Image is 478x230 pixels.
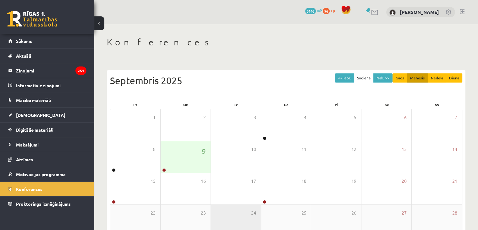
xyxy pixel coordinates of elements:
[305,8,316,14] span: 5146
[16,78,86,93] legend: Informatīvie ziņojumi
[323,8,330,14] span: 96
[351,210,356,216] span: 26
[16,97,51,103] span: Mācību materiāli
[160,100,211,109] div: Ot
[304,114,306,121] span: 4
[16,157,33,162] span: Atzīmes
[323,8,338,13] a: 96 xp
[317,8,322,13] span: mP
[7,11,57,27] a: Rīgas 1. Tālmācības vidusskola
[8,34,86,48] a: Sākums
[8,137,86,152] a: Maksājumi
[110,73,462,88] div: Septembris 2025
[203,114,206,121] span: 2
[16,38,32,44] span: Sākums
[354,73,374,83] button: Šodiena
[428,73,446,83] button: Nedēļa
[402,146,407,153] span: 13
[362,100,412,109] div: Se
[393,73,407,83] button: Gads
[8,182,86,196] a: Konferences
[8,78,86,93] a: Informatīvie ziņojumi
[16,127,53,133] span: Digitālie materiāli
[75,66,86,75] i: 251
[251,210,256,216] span: 24
[455,114,457,121] span: 7
[16,137,86,152] legend: Maksājumi
[201,210,206,216] span: 23
[354,114,356,121] span: 5
[402,210,407,216] span: 27
[8,152,86,167] a: Atzīmes
[16,201,71,207] span: Proktoringa izmēģinājums
[251,178,256,185] span: 17
[251,146,256,153] span: 10
[389,9,396,16] img: Daniels Birziņš
[16,171,66,177] span: Motivācijas programma
[446,73,462,83] button: Diena
[201,178,206,185] span: 16
[8,108,86,122] a: [DEMOGRAPHIC_DATA]
[254,114,256,121] span: 3
[8,123,86,137] a: Digitālie materiāli
[301,146,306,153] span: 11
[110,100,160,109] div: Pr
[351,146,356,153] span: 12
[407,73,428,83] button: Mēnesis
[402,178,407,185] span: 20
[412,100,462,109] div: Sv
[153,146,156,153] span: 8
[335,73,354,83] button: << Iepr.
[261,100,311,109] div: Ce
[311,100,362,109] div: Pi
[404,114,407,121] span: 6
[305,8,322,13] a: 5146 mP
[151,178,156,185] span: 15
[153,114,156,121] span: 1
[452,210,457,216] span: 28
[107,37,465,48] h1: Konferences
[8,167,86,181] a: Motivācijas programma
[301,210,306,216] span: 25
[202,146,206,157] span: 9
[8,49,86,63] a: Aktuāli
[16,63,86,78] legend: Ziņojumi
[301,178,306,185] span: 18
[400,9,439,15] a: [PERSON_NAME]
[8,93,86,107] a: Mācību materiāli
[151,210,156,216] span: 22
[452,146,457,153] span: 14
[16,112,65,118] span: [DEMOGRAPHIC_DATA]
[452,178,457,185] span: 21
[16,186,42,192] span: Konferences
[211,100,261,109] div: Tr
[8,63,86,78] a: Ziņojumi251
[331,8,335,13] span: xp
[373,73,393,83] button: Nāk. >>
[16,53,31,59] span: Aktuāli
[8,197,86,211] a: Proktoringa izmēģinājums
[351,178,356,185] span: 19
